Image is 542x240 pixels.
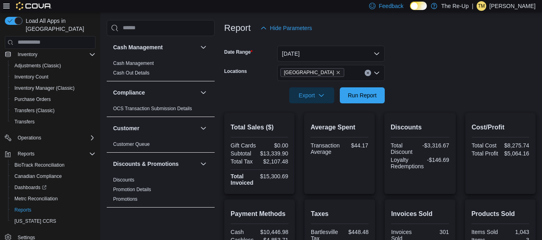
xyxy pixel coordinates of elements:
[8,83,99,94] button: Inventory Manager (Classic)
[11,117,38,127] a: Transfers
[2,49,99,60] button: Inventory
[391,123,449,132] h2: Discounts
[14,85,75,91] span: Inventory Manager (Classic)
[224,49,253,55] label: Date Range
[410,2,427,10] input: Dark Mode
[113,196,138,202] a: Promotions
[11,117,95,127] span: Transfers
[113,141,150,147] a: Customer Queue
[8,94,99,105] button: Purchase Orders
[2,148,99,159] button: Reports
[14,149,95,159] span: Reports
[14,133,45,143] button: Operations
[11,216,59,226] a: [US_STATE] CCRS
[11,95,95,104] span: Purchase Orders
[224,68,247,75] label: Locations
[18,51,37,58] span: Inventory
[11,106,58,115] a: Transfers (Classic)
[11,83,78,93] a: Inventory Manager (Classic)
[107,139,215,152] div: Customer
[11,183,95,192] span: Dashboards
[11,72,52,82] a: Inventory Count
[14,207,31,213] span: Reports
[277,46,385,62] button: [DATE]
[261,142,288,149] div: $0.00
[478,1,485,11] span: TM
[260,229,288,235] div: $10,446.98
[113,106,192,111] a: OCS Transaction Submission Details
[14,74,49,80] span: Inventory Count
[260,173,288,179] div: $15,300.69
[11,183,50,192] a: Dashboards
[231,173,254,186] strong: Total Invoiced
[113,141,150,147] span: Customer Queue
[11,171,95,181] span: Canadian Compliance
[14,218,56,224] span: [US_STATE] CCRS
[14,119,35,125] span: Transfers
[8,171,99,182] button: Canadian Compliance
[280,68,344,77] span: Bartlesville
[113,124,139,132] h3: Customer
[231,123,288,132] h2: Total Sales ($)
[11,171,65,181] a: Canadian Compliance
[14,107,55,114] span: Transfers (Classic)
[113,43,197,51] button: Cash Management
[341,229,369,235] div: $448.48
[113,187,151,192] a: Promotion Details
[427,157,449,163] div: -$146.69
[8,182,99,193] a: Dashboards
[14,149,38,159] button: Reports
[340,87,385,103] button: Run Report
[14,173,62,179] span: Canadian Compliance
[422,229,449,235] div: 301
[16,2,52,10] img: Cova
[113,124,197,132] button: Customer
[113,215,197,223] button: Finance
[113,160,179,168] h3: Discounts & Promotions
[113,89,197,97] button: Compliance
[391,209,449,219] h2: Invoices Sold
[107,58,215,81] div: Cash Management
[489,1,536,11] p: [PERSON_NAME]
[113,60,154,67] span: Cash Management
[231,150,257,157] div: Subtotal
[11,160,95,170] span: BioTrack Reconciliation
[374,70,380,76] button: Open list of options
[11,83,95,93] span: Inventory Manager (Classic)
[199,214,208,224] button: Finance
[343,142,368,149] div: $44.17
[11,72,95,82] span: Inventory Count
[113,70,150,76] a: Cash Out Details
[472,1,473,11] p: |
[113,105,192,112] span: OCS Transaction Submission Details
[199,42,208,52] button: Cash Management
[199,123,208,133] button: Customer
[289,87,334,103] button: Export
[22,17,95,33] span: Load All Apps in [GEOGRAPHIC_DATA]
[113,160,197,168] button: Discounts & Promotions
[294,87,329,103] span: Export
[113,43,163,51] h3: Cash Management
[8,193,99,204] button: Metrc Reconciliation
[18,151,35,157] span: Reports
[8,60,99,71] button: Adjustments (Classic)
[14,50,95,59] span: Inventory
[2,132,99,143] button: Operations
[11,194,95,204] span: Metrc Reconciliation
[379,2,403,10] span: Feedback
[336,70,341,75] button: Remove Bartlesville from selection in this group
[8,116,99,127] button: Transfers
[14,184,47,191] span: Dashboards
[11,61,95,71] span: Adjustments (Classic)
[18,135,41,141] span: Operations
[11,205,35,215] a: Reports
[471,209,529,219] h2: Products Sold
[270,24,312,32] span: Hide Parameters
[199,159,208,169] button: Discounts & Promotions
[471,229,499,235] div: Items Sold
[260,150,288,157] div: $13,339.90
[8,71,99,83] button: Inventory Count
